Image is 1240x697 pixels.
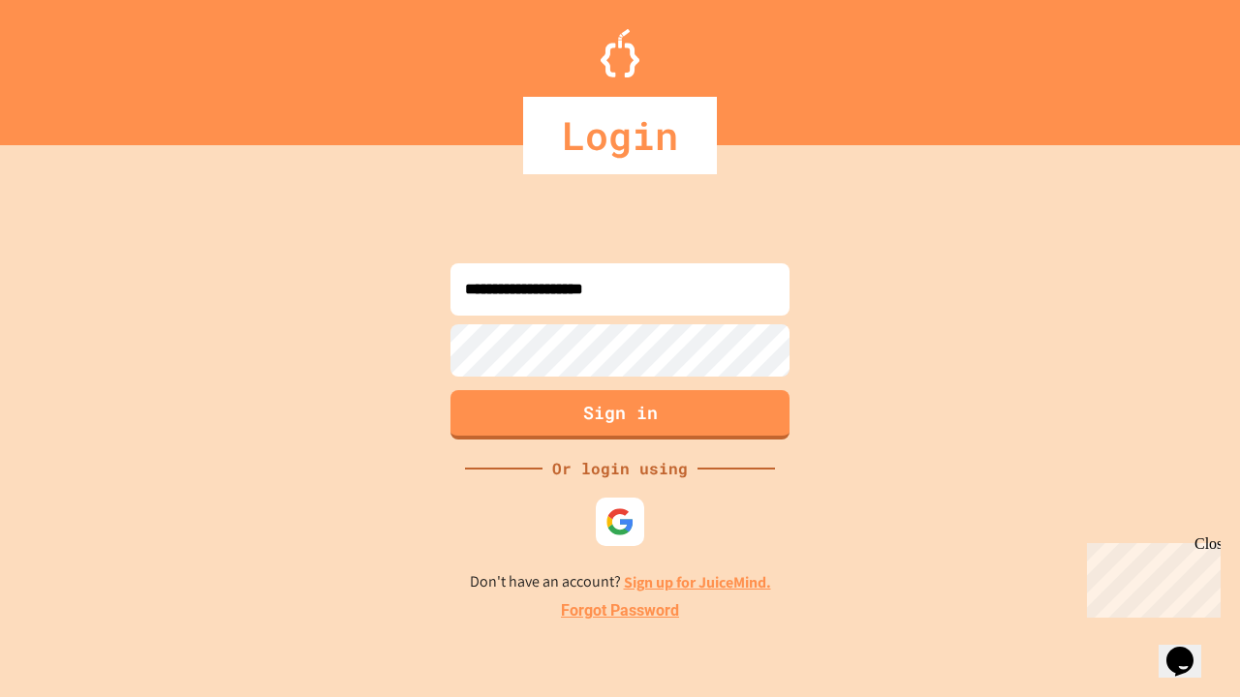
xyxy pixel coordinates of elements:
iframe: chat widget [1159,620,1221,678]
a: Forgot Password [561,599,679,622]
img: Logo.svg [601,29,639,77]
p: Don't have an account? [470,570,771,594]
button: Sign in [450,390,790,439]
div: Login [523,97,717,174]
img: google-icon.svg [605,507,635,536]
iframe: chat widget [1079,535,1221,618]
div: Chat with us now!Close [8,8,134,123]
div: Or login using [542,457,697,480]
a: Sign up for JuiceMind. [624,572,771,592]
